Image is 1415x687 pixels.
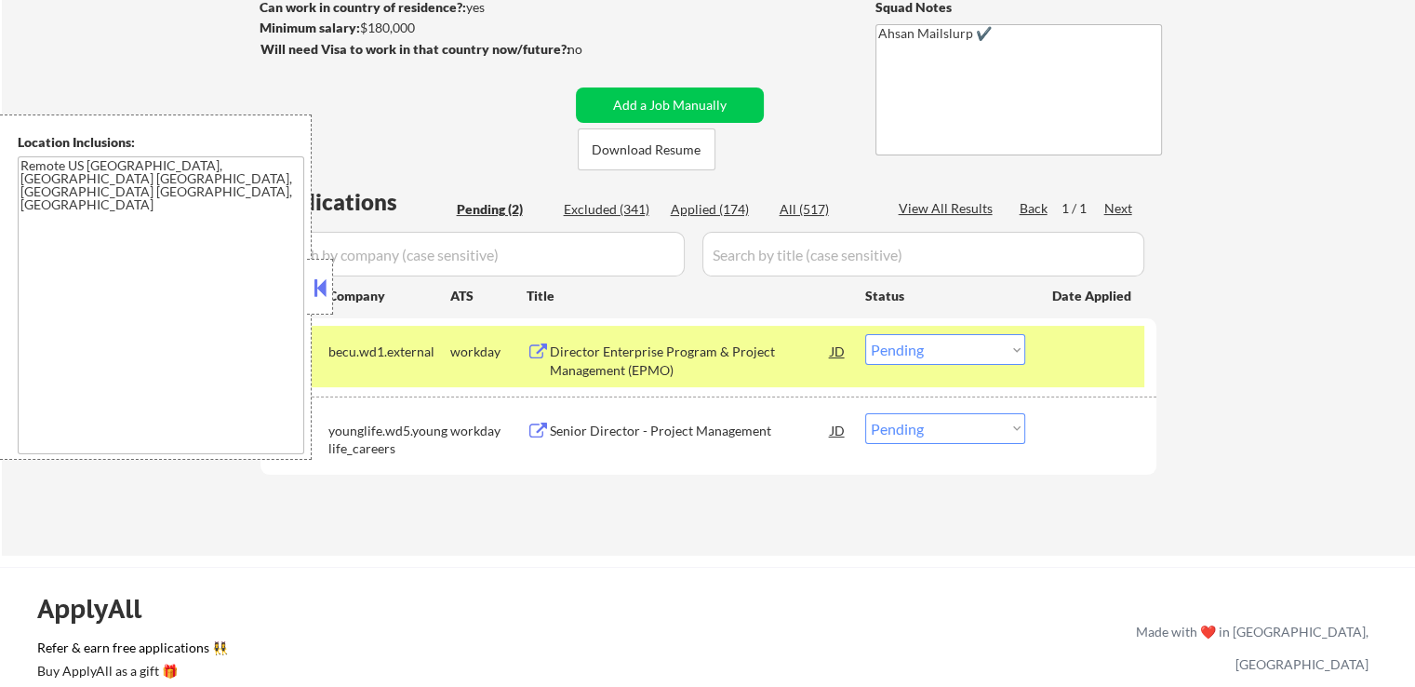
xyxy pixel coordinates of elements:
[550,422,831,440] div: Senior Director - Project Management
[37,641,747,661] a: Refer & earn free applications 👯‍♀️
[328,343,450,361] div: becu.wd1.external
[266,232,685,276] input: Search by company (case sensitive)
[18,133,304,152] div: Location Inclusions:
[1128,615,1368,680] div: Made with ❤️ in [GEOGRAPHIC_DATA], [GEOGRAPHIC_DATA]
[1104,199,1134,218] div: Next
[567,40,621,59] div: no
[328,287,450,305] div: Company
[457,200,550,219] div: Pending (2)
[266,191,450,213] div: Applications
[829,413,848,447] div: JD
[37,661,223,684] a: Buy ApplyAll as a gift 🎁
[328,422,450,458] div: younglife.wd5.younglife_careers
[702,232,1144,276] input: Search by title (case sensitive)
[260,41,570,57] strong: Will need Visa to work in that country now/future?:
[450,343,527,361] div: workday
[564,200,657,219] div: Excluded (341)
[780,200,873,219] div: All (517)
[1020,199,1049,218] div: Back
[671,200,764,219] div: Applied (174)
[37,593,163,625] div: ApplyAll
[578,128,715,170] button: Download Resume
[1061,199,1104,218] div: 1 / 1
[829,334,848,368] div: JD
[260,20,360,35] strong: Minimum salary:
[1052,287,1134,305] div: Date Applied
[527,287,848,305] div: Title
[550,343,831,379] div: Director Enterprise Program & Project Management (EPMO)
[865,278,1025,312] div: Status
[450,287,527,305] div: ATS
[260,19,569,37] div: $180,000
[37,665,223,678] div: Buy ApplyAll as a gift 🎁
[899,199,998,218] div: View All Results
[450,422,527,440] div: workday
[576,88,764,123] button: Add a Job Manually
